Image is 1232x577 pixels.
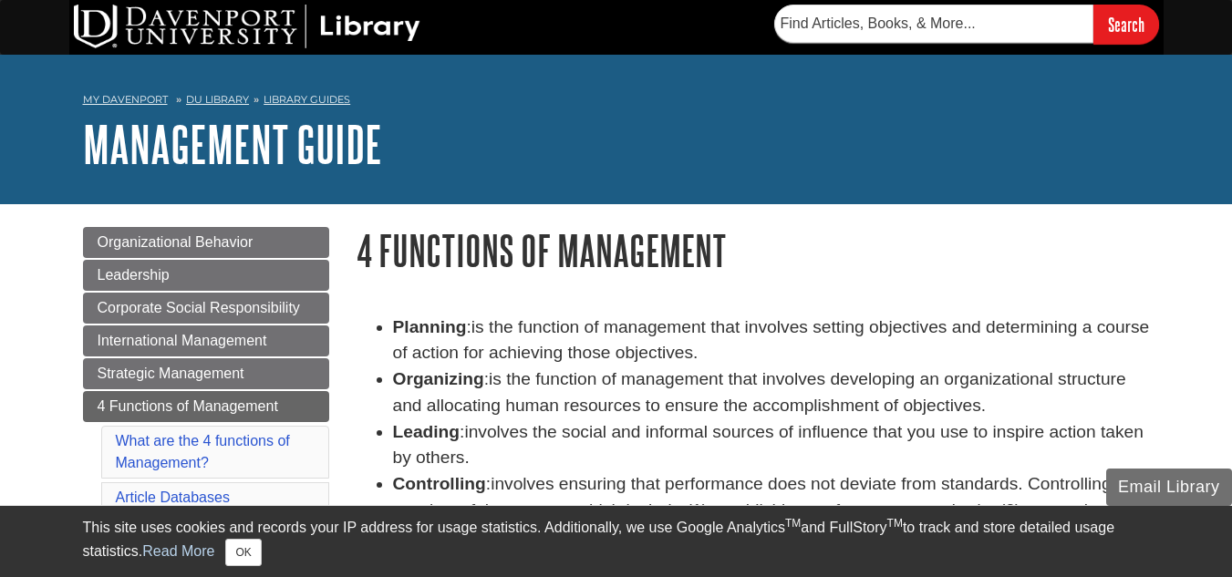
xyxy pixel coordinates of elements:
h1: 4 Functions of Management [357,227,1150,273]
span: Leadership [98,267,170,283]
a: DU Library [186,93,249,106]
input: Search [1093,5,1159,44]
a: Leadership [83,260,329,291]
a: Article Databases [116,489,230,505]
strong: Organizing [393,369,484,388]
input: Find Articles, Books, & More... [774,5,1093,43]
button: Email Library [1106,469,1232,506]
nav: breadcrumb [83,88,1150,117]
a: 4 Functions of Management [83,391,329,422]
strong: Leading [393,422,461,441]
a: International Management [83,325,329,356]
a: Read More [142,543,214,559]
img: DU Library [74,5,420,48]
a: Organizational Behavior [83,227,329,258]
span: is the function of management that involves setting objectives and determining a course of action... [393,317,1150,363]
div: This site uses cookies and records your IP address for usage statistics. Additionally, we use Goo... [83,517,1150,566]
span: Corporate Social Responsibility [98,300,300,315]
a: Management Guide [83,116,382,172]
span: Organizational Behavior [98,234,254,250]
li: : [393,471,1150,550]
strong: Controlling [393,474,486,493]
button: Close [225,539,261,566]
span: is the function of management that involves developing an organizational structure and allocating... [393,369,1126,415]
a: Library Guides [264,93,350,106]
span: Strategic Management [98,366,244,381]
form: Searches DU Library's articles, books, and more [774,5,1159,44]
span: involves the social and informal sources of influence that you use to inspire action taken by oth... [393,422,1144,468]
sup: TM [887,517,903,530]
a: My Davenport [83,92,168,108]
span: 4 Functions of Management [98,398,278,414]
sup: TM [785,517,801,530]
a: Strategic Management [83,358,329,389]
a: What are the 4 functions of Management? [116,433,290,470]
li: : [393,366,1150,419]
a: Corporate Social Responsibility [83,293,329,324]
li: : [393,314,1150,367]
strong: Planning [393,317,467,336]
li: : [393,419,1150,472]
span: International Management [98,333,267,348]
span: involves ensuring that performance does not deviate from standards. Controlling consists of three... [393,474,1112,546]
